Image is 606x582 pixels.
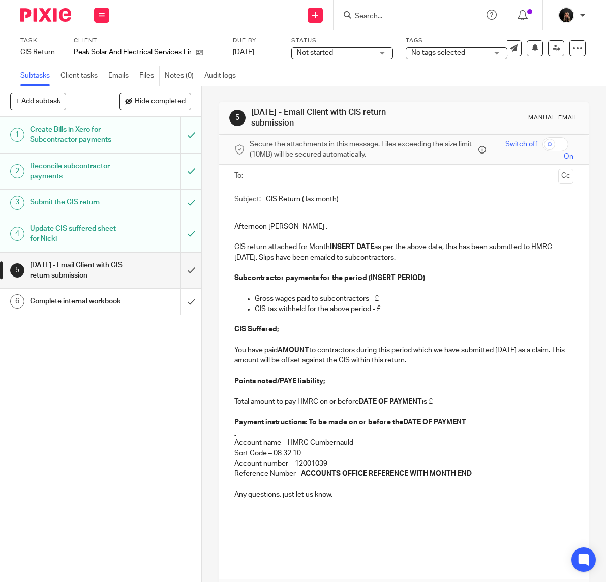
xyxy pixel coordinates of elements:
p: Reference Number – [234,469,573,479]
strong: ACCOUNTS OFFICE REFERENCE WITH MONTH END [301,470,472,477]
h1: [DATE] - Email Client with CIS return submission [30,258,124,284]
label: To: [234,171,246,181]
p: Total amount to pay HMRC on or before is £ [234,396,573,407]
label: Due by [233,37,279,45]
span: [DATE] [233,49,254,56]
input: Search [354,12,445,21]
div: 4 [10,227,24,241]
a: Client tasks [60,66,103,86]
button: + Add subtask [10,93,66,110]
span: Secure the attachments in this message. Files exceeding the size limit (10MB) will be secured aut... [250,139,476,160]
h1: Complete internal workbook [30,294,124,309]
p: CIS return attached for Month as per the above date, this has been submitted to HMRC [DATE]. Slip... [234,242,573,263]
h1: Reconcile subcontractor payments [30,159,124,185]
div: 3 [10,196,24,210]
strong: AMOUNT [278,347,309,354]
div: 5 [10,263,24,278]
a: Notes (0) [165,66,199,86]
h1: Update CIS suffered sheet for Nicki [30,221,124,247]
div: Manual email [528,114,579,122]
label: Status [291,37,393,45]
strong: INSERT DATE [330,243,374,251]
u: Points noted/PAYE liability;- [234,378,327,385]
div: 5 [229,110,246,126]
label: Subject: [234,194,261,204]
p: Afternoon [PERSON_NAME] , [234,222,573,232]
strong: DATE OF PAYMENT [234,419,466,426]
p: Peak Solar And Electrical Services Limited [74,47,191,57]
p: Account number – 12001039 [234,458,573,469]
span: Switch off [505,139,537,149]
label: Tags [406,37,507,45]
p: Any questions, just let us know. [234,489,573,500]
div: 2 [10,164,24,178]
label: Task [20,37,61,45]
span: No tags selected [411,49,465,56]
p: You have paid to contractors during this period which we have submitted [DATE] as a claim. This a... [234,345,573,366]
p: Sort Code – 08 32 10 [234,448,573,458]
u: Payment instructions: To be made on or before the [234,419,403,426]
p: Gross wages paid to subcontractors - £ [255,294,573,304]
div: CIS Return [20,47,61,57]
p: Account name – HMRC Cumbernauld [234,438,573,448]
h1: [DATE] - Email Client with CIS return submission [251,107,426,129]
a: Audit logs [204,66,241,86]
a: Emails [108,66,134,86]
button: Cc [558,169,573,184]
p: CIS tax withheld for the above period - £ [255,304,573,314]
strong: DATE OF PAYMENT [359,398,422,405]
div: 6 [10,294,24,309]
img: Pixie [20,8,71,22]
button: Hide completed [119,93,191,110]
span: On [564,151,573,162]
h1: Create Bills in Xero for Subcontractor payments [30,122,124,148]
h1: Submit the CIS return [30,195,124,210]
u: Subcontractor payments for the period (INSERT PERIOD) [234,274,425,282]
u: CIS Suffered;- [234,326,281,333]
a: Subtasks [20,66,55,86]
a: Files [139,66,160,86]
label: Client [74,37,220,45]
div: 1 [10,128,24,142]
img: 455A9867.jpg [558,7,574,23]
span: Hide completed [135,98,186,106]
span: Not started [297,49,333,56]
